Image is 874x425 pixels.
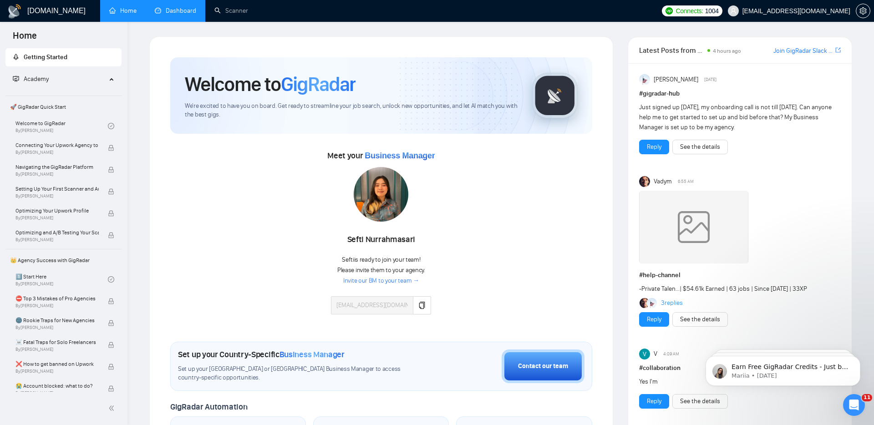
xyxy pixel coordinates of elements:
[15,338,99,347] span: ☠️ Fatal Traps for Solo Freelancers
[178,349,345,359] h1: Set up your Country-Specific
[835,46,841,54] span: export
[843,394,865,416] iframe: Intercom live chat
[639,378,658,385] span: Yes I'm
[185,72,356,96] h1: Welcome to
[108,210,114,217] span: lock
[108,188,114,195] span: lock
[15,359,99,369] span: ❌ How to get banned on Upwork
[856,7,870,15] a: setting
[672,312,728,327] button: See the details
[108,123,114,129] span: check-circle
[413,296,431,314] button: copy
[15,150,99,155] span: By [PERSON_NAME]
[214,7,248,15] a: searchScanner
[639,89,841,99] h1: # gigradar-hub
[647,298,657,308] img: Anisuzzaman Khan
[672,394,728,409] button: See the details
[24,53,67,61] span: Getting Started
[337,266,425,274] span: Please invite them to your agency.
[5,29,44,48] span: Home
[15,193,99,199] span: By [PERSON_NAME]
[15,303,99,309] span: By [PERSON_NAME]
[647,314,661,324] a: Reply
[15,141,99,150] span: Connecting Your Upwork Agency to GigRadar
[704,76,716,84] span: [DATE]
[24,75,49,83] span: Academy
[680,396,720,406] a: See the details
[15,269,108,289] a: 1️⃣ Start HereBy[PERSON_NAME]
[15,294,99,303] span: ⛔ Top 3 Mistakes of Pro Agencies
[639,363,841,373] h1: # collaboration
[327,151,435,161] span: Meet your
[108,364,114,370] span: lock
[15,215,99,221] span: By [PERSON_NAME]
[676,6,703,16] span: Connects:
[15,162,99,172] span: Navigating the GigRadar Platform
[15,381,99,390] span: 😭 Account blocked: what to do?
[639,74,650,85] img: Anisuzzaman Khan
[108,298,114,304] span: lock
[109,7,137,15] a: homeHome
[108,167,114,173] span: lock
[639,191,748,263] img: weqQh+iSagEgQAAAABJRU5ErkJggg==
[155,7,196,15] a: dashboardDashboard
[15,325,99,330] span: By [PERSON_NAME]
[108,145,114,151] span: lock
[108,232,114,238] span: lock
[15,184,99,193] span: Setting Up Your First Scanner and Auto-Bidder
[6,251,121,269] span: 👑 Agency Success with GigRadar
[654,349,657,359] span: V
[835,46,841,55] a: export
[639,103,832,131] span: Just signed up [DATE], my onboarding call is not till [DATE]. Can anyone help me to get started t...
[639,270,841,280] h1: # help-channel
[518,361,568,371] div: Contact our team
[705,6,719,16] span: 1004
[108,385,114,392] span: lock
[15,116,108,136] a: Welcome to GigRadarBy[PERSON_NAME]
[15,316,99,325] span: 🌚 Rookie Traps for New Agencies
[639,312,669,327] button: Reply
[862,394,872,401] span: 11
[692,337,874,400] iframe: Intercom notifications message
[15,172,99,177] span: By [PERSON_NAME]
[15,228,99,237] span: Optimizing and A/B Testing Your Scanner for Better Results
[15,347,99,352] span: By [PERSON_NAME]
[661,299,683,308] a: 3replies
[170,402,247,412] span: GigRadar Automation
[354,167,408,222] img: 1716375511697-WhatsApp%20Image%202024-05-20%20at%2018.09.47.jpeg
[365,151,435,160] span: Business Manager
[647,396,661,406] a: Reply
[15,390,99,396] span: By [PERSON_NAME]
[13,76,19,82] span: fund-projection-screen
[680,142,720,152] a: See the details
[672,140,728,154] button: See the details
[730,8,737,14] span: user
[639,349,650,359] img: V
[639,176,650,187] img: Vadym
[281,72,356,96] span: GigRadar
[6,98,121,116] span: 🚀 GigRadar Quick Start
[15,369,99,374] span: By [PERSON_NAME]
[773,46,833,56] a: Join GigRadar Slack Community
[713,48,741,54] span: 4 hours ago
[108,276,114,283] span: check-circle
[680,314,720,324] a: See the details
[418,302,426,309] span: copy
[532,73,578,118] img: gigradar-logo.png
[654,75,698,85] span: [PERSON_NAME]
[343,277,419,285] a: Invite our BM to your team →
[178,365,422,382] span: Set up your [GEOGRAPHIC_DATA] or [GEOGRAPHIC_DATA] Business Manager to access country-specific op...
[185,102,518,119] span: We're excited to have you on board. Get ready to streamline your job search, unlock new opportuni...
[108,320,114,326] span: lock
[856,7,870,15] span: setting
[856,4,870,18] button: setting
[108,404,117,413] span: double-left
[15,237,99,243] span: By [PERSON_NAME]
[639,45,705,56] span: Latest Posts from the GigRadar Community
[663,350,679,358] span: 4:09 AM
[502,349,584,383] button: Contact our team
